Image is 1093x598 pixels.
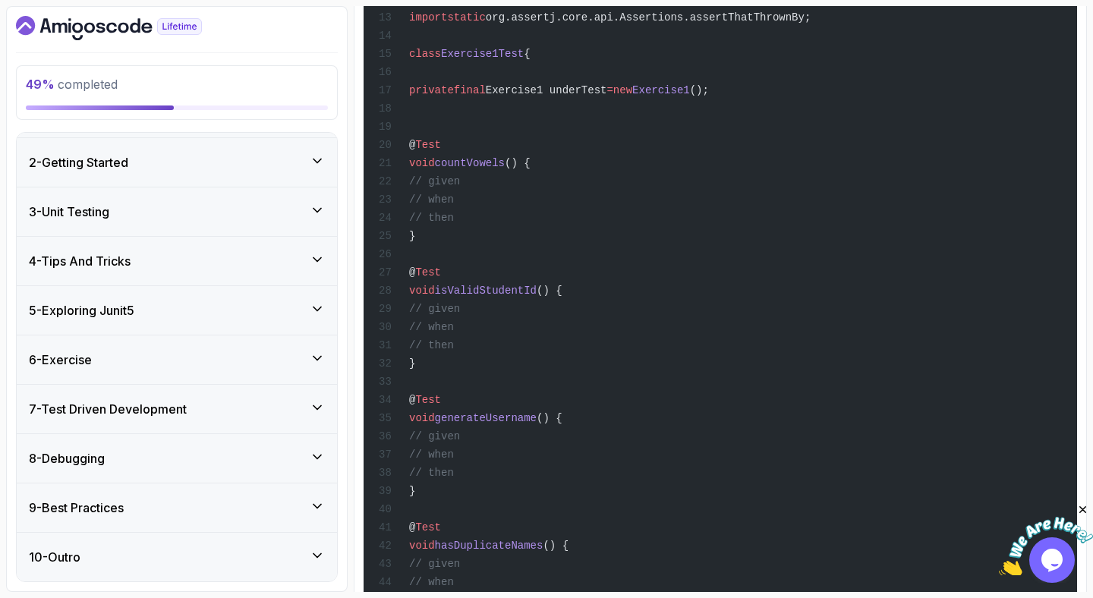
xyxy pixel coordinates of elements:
[29,351,92,369] h3: 6 - Exercise
[409,394,415,406] span: @
[409,303,460,315] span: // given
[632,84,690,96] span: Exercise1
[17,286,337,335] button: 5-Exploring Junit5
[409,266,415,279] span: @
[409,285,435,297] span: void
[409,175,460,187] span: // given
[415,394,441,406] span: Test
[26,77,55,92] span: 49 %
[29,449,105,467] h3: 8 - Debugging
[435,540,543,552] span: hasDuplicateNames
[613,84,632,96] span: new
[409,230,415,242] span: }
[409,339,454,351] span: // then
[17,335,337,384] button: 6-Exercise
[409,194,454,206] span: // when
[409,321,454,333] span: // when
[999,503,1093,575] iframe: chat widget
[409,48,441,60] span: class
[29,153,128,172] h3: 2 - Getting Started
[537,412,562,424] span: () {
[409,11,447,24] span: import
[409,139,415,151] span: @
[606,84,613,96] span: =
[505,157,531,169] span: () {
[415,139,441,151] span: Test
[543,540,569,552] span: () {
[17,138,337,187] button: 2-Getting Started
[537,285,562,297] span: () {
[409,558,460,570] span: // given
[435,412,537,424] span: generateUsername
[17,187,337,236] button: 3-Unit Testing
[486,11,811,24] span: org.assertj.core.api.Assertions.assertThatThrownBy;
[26,77,118,92] span: completed
[409,485,415,497] span: }
[435,285,537,297] span: isValidStudentId
[454,84,486,96] span: final
[415,521,441,533] span: Test
[29,252,131,270] h3: 4 - Tips And Tricks
[16,16,237,40] a: Dashboard
[409,357,415,370] span: }
[17,533,337,581] button: 10-Outro
[409,521,415,533] span: @
[441,48,524,60] span: Exercise1Test
[486,84,607,96] span: Exercise1 underTest
[409,412,435,424] span: void
[524,48,530,60] span: {
[415,266,441,279] span: Test
[17,237,337,285] button: 4-Tips And Tricks
[409,212,454,224] span: // then
[17,434,337,483] button: 8-Debugging
[29,548,80,566] h3: 10 - Outro
[447,11,485,24] span: static
[409,467,454,479] span: // then
[17,385,337,433] button: 7-Test Driven Development
[409,540,435,552] span: void
[29,499,124,517] h3: 9 - Best Practices
[435,157,505,169] span: countVowels
[690,84,709,96] span: ();
[409,448,454,461] span: // when
[409,84,454,96] span: private
[17,483,337,532] button: 9-Best Practices
[29,301,134,319] h3: 5 - Exploring Junit5
[29,203,109,221] h3: 3 - Unit Testing
[409,157,435,169] span: void
[409,430,460,442] span: // given
[29,400,187,418] h3: 7 - Test Driven Development
[409,576,454,588] span: // when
